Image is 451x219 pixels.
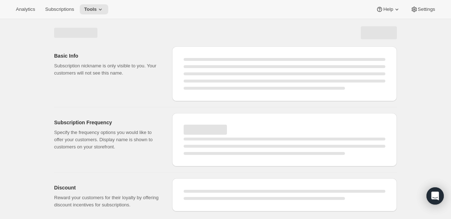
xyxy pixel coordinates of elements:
[54,119,161,126] h2: Subscription Frequency
[16,6,35,12] span: Analytics
[54,184,161,191] h2: Discount
[426,187,444,205] div: Open Intercom Messenger
[45,6,74,12] span: Subscriptions
[80,4,108,14] button: Tools
[406,4,439,14] button: Settings
[54,194,161,209] p: Reward your customers for their loyalty by offering discount incentives for subscriptions.
[12,4,39,14] button: Analytics
[84,6,97,12] span: Tools
[383,6,393,12] span: Help
[372,4,404,14] button: Help
[41,4,78,14] button: Subscriptions
[418,6,435,12] span: Settings
[54,129,161,151] p: Specify the frequency options you would like to offer your customers. Display name is shown to cu...
[54,52,161,59] h2: Basic Info
[54,62,161,77] p: Subscription nickname is only visible to you. Your customers will not see this name.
